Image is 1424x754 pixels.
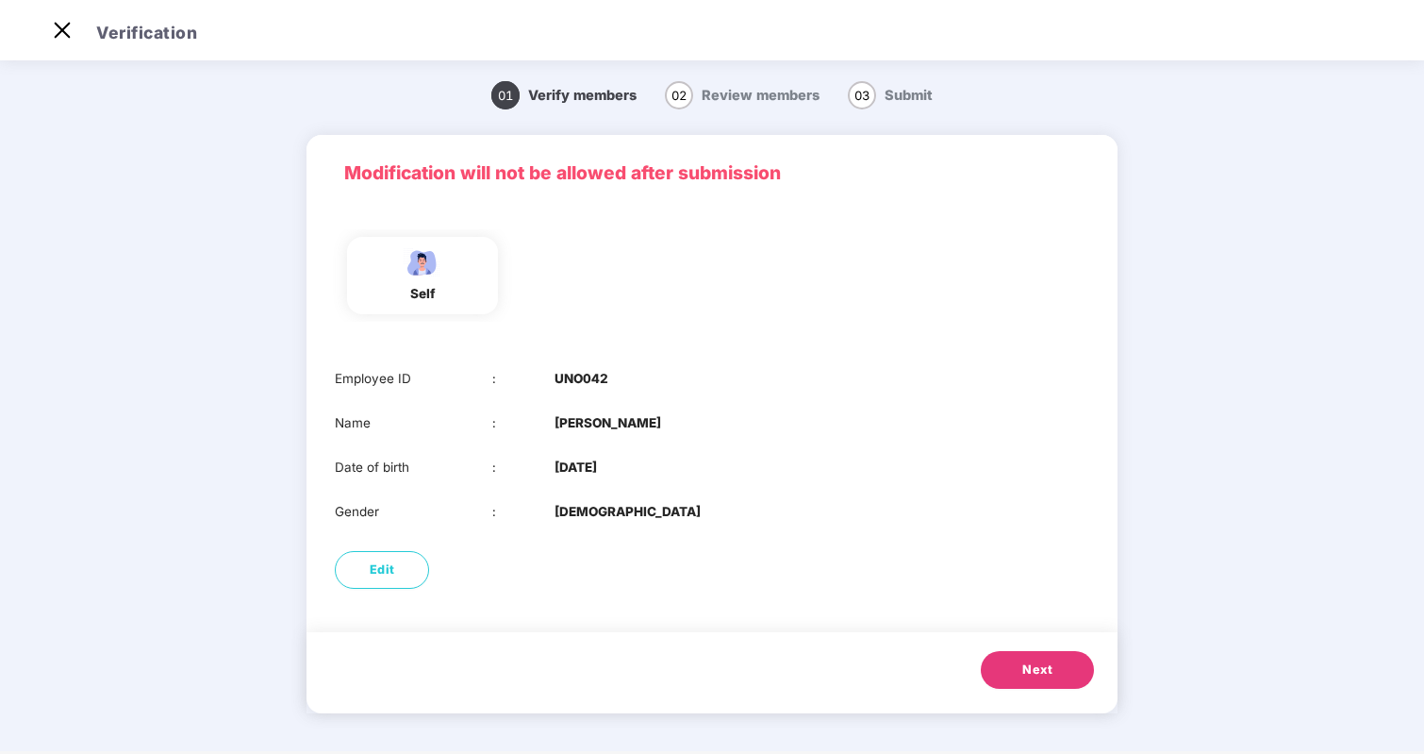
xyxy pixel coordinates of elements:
span: 03 [848,81,876,109]
div: Name [335,413,492,433]
span: Next [1022,661,1052,679]
div: Employee ID [335,369,492,389]
b: [PERSON_NAME] [555,413,661,433]
span: Submit [885,87,933,104]
div: : [492,369,555,389]
button: Next [981,651,1094,689]
b: [DEMOGRAPHIC_DATA] [555,502,701,522]
p: Modification will not be allowed after submission [344,159,1080,187]
span: Verify members [528,87,637,104]
span: Review members [702,87,820,104]
div: Gender [335,502,492,522]
img: svg+xml;base64,PHN2ZyBpZD0iRW1wbG95ZWVfbWFsZSIgeG1sbnM9Imh0dHA6Ly93d3cudzMub3JnLzIwMDAvc3ZnIiB3aW... [399,246,446,279]
span: Edit [370,561,395,579]
div: : [492,413,555,433]
span: 02 [665,81,693,109]
div: : [492,458,555,478]
div: : [492,502,555,522]
button: Edit [335,551,429,589]
b: [DATE] [555,458,597,478]
span: 01 [491,81,520,109]
div: self [399,284,446,304]
div: Date of birth [335,458,492,478]
b: UNO042 [555,369,608,389]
